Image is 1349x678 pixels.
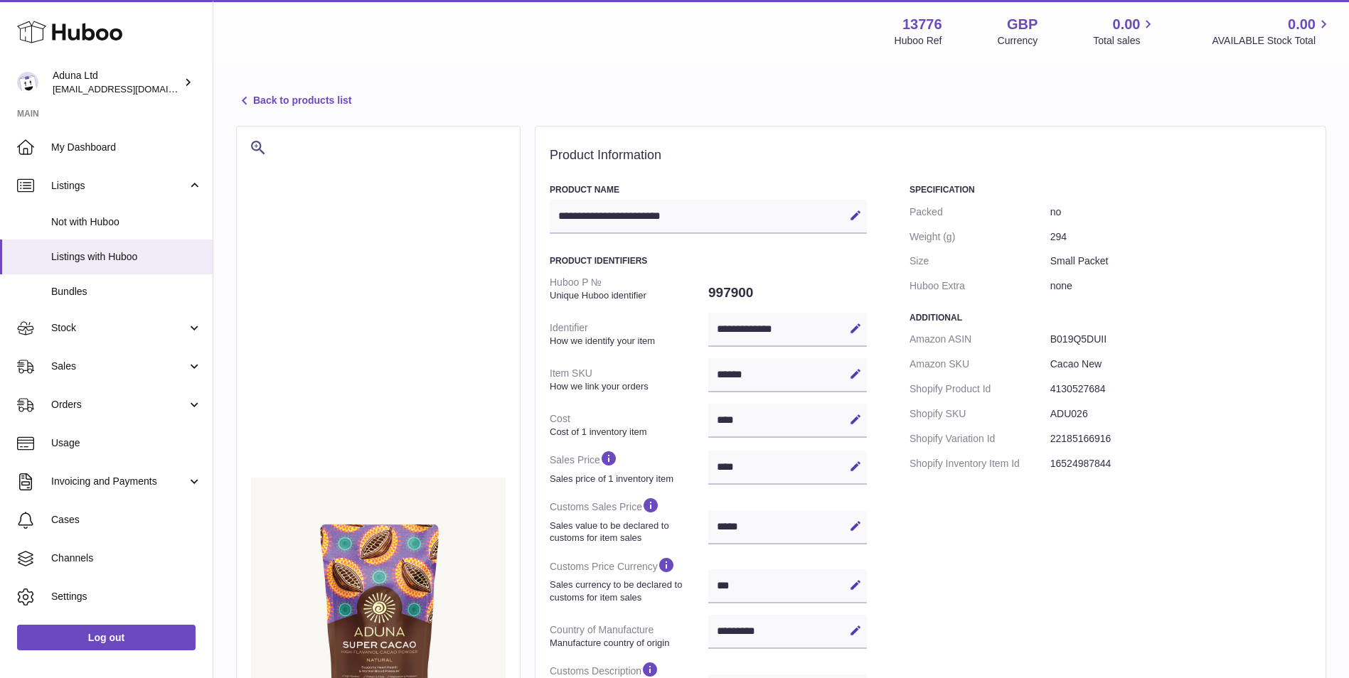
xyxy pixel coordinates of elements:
dt: Weight (g) [910,225,1050,249]
dd: 4130527684 [1050,377,1311,402]
span: Bundles [51,285,202,298]
dt: Shopify Inventory Item Id [910,451,1050,476]
div: Currency [998,34,1038,48]
div: Aduna Ltd [53,69,181,96]
span: 0.00 [1288,15,1316,34]
span: Stock [51,321,187,335]
h3: Additional [910,312,1311,323]
span: My Dashboard [51,141,202,154]
strong: How we link your orders [550,380,705,393]
dt: Item SKU [550,361,708,398]
dt: Identifier [550,316,708,353]
strong: Unique Huboo identifier [550,289,705,302]
span: Sales [51,360,187,373]
span: Usage [51,436,202,450]
span: Listings [51,179,187,193]
dt: Customs Sales Price [550,490,708,549]
span: Cases [51,513,202,527]
img: internalAdmin-13776@internal.huboo.com [17,72,38,93]
span: Listings with Huboo [51,250,202,264]
dt: Amazon SKU [910,352,1050,377]
dt: Size [910,249,1050,274]
div: Huboo Ref [895,34,942,48]
strong: Manufacture country of origin [550,637,705,650]
dd: 997900 [708,278,867,308]
dt: Customs Price Currency [550,550,708,609]
span: 0.00 [1113,15,1141,34]
strong: GBP [1007,15,1038,34]
a: 0.00 Total sales [1093,15,1156,48]
span: Total sales [1093,34,1156,48]
span: AVAILABLE Stock Total [1212,34,1332,48]
strong: 13776 [902,15,942,34]
h3: Product Name [550,184,867,195]
dd: no [1050,200,1311,225]
h2: Product Information [550,148,1311,163]
a: Back to products list [236,92,351,109]
span: Orders [51,398,187,411]
h3: Specification [910,184,1311,195]
span: Settings [51,590,202,603]
dt: Huboo P № [550,270,708,307]
dd: ADU026 [1050,402,1311,426]
dd: 294 [1050,225,1311,249]
dt: Shopify Product Id [910,377,1050,402]
h3: Product Identifiers [550,255,867,267]
dd: 22185166916 [1050,426,1311,451]
span: Not with Huboo [51,215,202,229]
span: Channels [51,551,202,565]
dt: Country of Manufacture [550,618,708,655]
dt: Packed [910,200,1050,225]
dt: Shopify SKU [910,402,1050,426]
a: 0.00 AVAILABLE Stock Total [1212,15,1332,48]
strong: Sales value to be declared to customs for item sales [550,520,705,544]
dd: none [1050,274,1311,298]
strong: Sales price of 1 inventory item [550,473,705,485]
dt: Huboo Extra [910,274,1050,298]
strong: How we identify your item [550,335,705,348]
span: Invoicing and Payments [51,475,187,488]
dd: Small Packet [1050,249,1311,274]
a: Log out [17,625,196,650]
dt: Amazon ASIN [910,327,1050,352]
dt: Shopify Variation Id [910,426,1050,451]
dd: 16524987844 [1050,451,1311,476]
dd: B019Q5DUII [1050,327,1311,352]
dt: Cost [550,407,708,443]
strong: Sales currency to be declared to customs for item sales [550,579,705,603]
strong: Cost of 1 inventory item [550,426,705,438]
dd: Cacao New [1050,352,1311,377]
dt: Sales Price [550,443,708,490]
span: [EMAIL_ADDRESS][DOMAIN_NAME] [53,83,209,95]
